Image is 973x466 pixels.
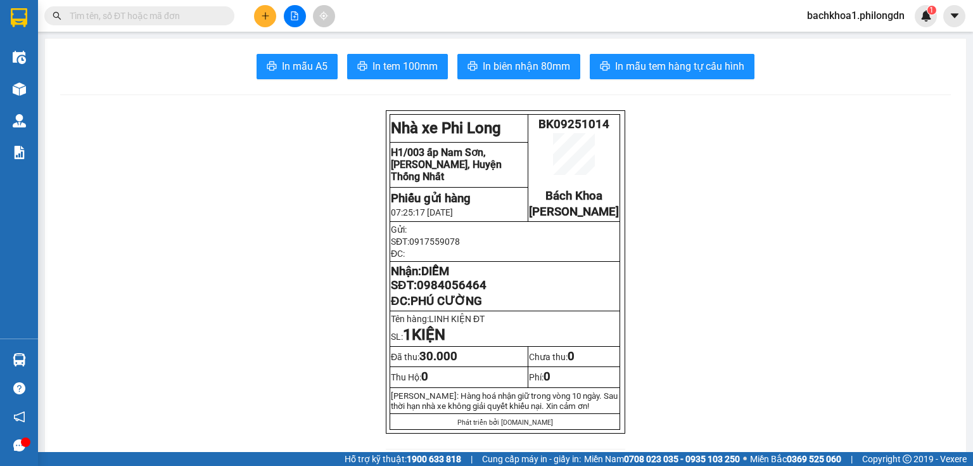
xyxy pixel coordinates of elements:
span: printer [267,61,277,73]
span: 0 [544,370,550,384]
span: 0984056464 [417,278,486,292]
span: In mẫu A5 [282,58,328,74]
span: 1 [403,326,412,344]
td: Đã thu: [390,347,528,367]
span: LINH KIỆN ĐT [429,314,490,324]
span: SL: [391,332,445,342]
button: printerIn tem 100mm [347,54,448,79]
span: copyright [903,455,912,463]
span: H1/003 ấp Nam Sơn, [PERSON_NAME], Huyện Thống Nhất [391,146,502,183]
span: ⚪️ [743,456,747,462]
span: [PERSON_NAME] [529,205,619,219]
img: warehouse-icon [13,51,26,64]
span: | [851,452,853,466]
span: 1 [929,6,934,15]
strong: KIỆN [412,326,445,344]
span: printer [600,61,610,73]
span: 0 [421,370,428,384]
span: notification [13,411,25,423]
button: plus [254,5,276,27]
img: warehouse-icon [13,114,26,127]
input: Tìm tên, số ĐT hoặc mã đơn [70,9,219,23]
p: Tên hàng: [391,314,619,324]
span: aim [319,11,328,20]
img: logo-vxr [11,8,27,27]
span: message [13,439,25,451]
span: caret-down [949,10,960,22]
strong: Phiếu gửi hàng [391,191,471,205]
sup: 1 [927,6,936,15]
span: In biên nhận 80mm [483,58,570,74]
span: Miền Bắc [750,452,841,466]
strong: Nhà xe Phi Long [391,119,501,137]
span: | [471,452,473,466]
span: 07:25:17 [DATE] [391,207,453,217]
strong: 0708 023 035 - 0935 103 250 [624,454,740,464]
button: printerIn mẫu tem hàng tự cấu hình [590,54,754,79]
button: caret-down [943,5,965,27]
span: PHÚ CƯỜNG [410,294,482,308]
button: file-add [284,5,306,27]
span: Cung cấp máy in - giấy in: [482,452,581,466]
span: Miền Nam [584,452,740,466]
span: printer [467,61,478,73]
img: icon-new-feature [920,10,932,22]
span: printer [357,61,367,73]
span: 0917559078 [409,236,460,247]
td: Chưa thu: [528,347,620,367]
img: warehouse-icon [13,82,26,96]
span: In tem 100mm [372,58,438,74]
span: Phát triển bởi [DOMAIN_NAME] [457,418,553,427]
strong: 0369 525 060 [787,454,841,464]
button: printerIn biên nhận 80mm [457,54,580,79]
span: search [53,11,61,20]
span: file-add [290,11,299,20]
span: [PERSON_NAME]: Hàng hoá nhận giữ trong vòng 10 ngày. Sau thời hạn nhà xe không giải quy... [391,391,618,411]
img: warehouse-icon [13,353,26,366]
span: DIỄM [421,264,449,278]
span: 0 [568,349,575,363]
span: 30.000 [419,349,457,363]
strong: Nhận: SĐT: [391,264,486,292]
img: solution-icon [13,146,26,159]
span: BK09251014 [538,117,609,131]
td: Phí: [528,367,620,387]
button: aim [313,5,335,27]
span: SĐT: [391,236,460,247]
span: In mẫu tem hàng tự cấu hình [615,58,744,74]
span: ĐC: [391,249,405,259]
p: Gửi: [391,224,619,235]
span: question-circle [13,382,25,394]
span: Bách Khoa [545,189,602,203]
span: ĐC: [391,294,481,308]
span: plus [261,11,270,20]
td: Thu Hộ: [390,367,528,387]
span: Hỗ trợ kỹ thuật: [345,452,461,466]
button: printerIn mẫu A5 [257,54,338,79]
span: bachkhoa1.philongdn [797,8,915,23]
strong: 1900 633 818 [407,454,461,464]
